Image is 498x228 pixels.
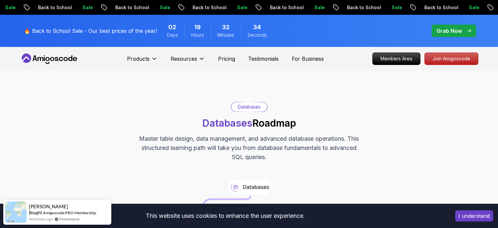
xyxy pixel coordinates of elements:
a: For Business [292,55,324,63]
span: Minutes [217,32,234,38]
p: Back to School [187,4,231,11]
p: Back to School [32,4,77,11]
p: Sale [463,4,484,11]
p: Master table design, data management, and advanced database operations. This structured learning ... [139,134,359,162]
span: Databases [202,117,252,129]
p: Members Area [373,53,420,65]
p: Sale [77,4,98,11]
p: Sale [154,4,175,11]
p: 🔥 Back to School Sale - Our best prices of the year! [24,27,157,35]
a: Testimonials [248,55,279,63]
span: 34 Seconds [253,23,261,32]
span: Hours [191,32,204,38]
button: Accept cookies [455,210,493,221]
span: 32 Minutes [222,23,230,32]
p: Sale [386,4,407,11]
p: Sale [309,4,330,11]
p: Back to School [341,4,386,11]
p: Back to School [264,4,309,11]
span: Days [167,32,178,38]
a: Members Area [372,52,420,65]
p: Resources [171,55,197,63]
a: Amigoscode PRO Membership [43,210,96,215]
a: Pricing [218,55,235,63]
button: Products [127,55,157,68]
p: Back to School [419,4,463,11]
img: provesource social proof notification image [5,201,27,223]
div: This website uses cookies to enhance the user experience. [5,209,445,223]
p: Join Amigoscode [425,53,478,65]
a: Join Amigoscode [424,52,478,65]
span: Seconds [248,32,267,38]
h1: Roadmap [202,117,296,129]
p: Back to School [110,4,154,11]
span: 2 Days [168,23,176,32]
span: 44 minutes ago [29,216,53,222]
div: Databases [231,102,267,112]
a: ProveSource [59,216,80,222]
p: Sale [231,4,252,11]
span: [PERSON_NAME] [29,204,68,209]
p: Products [127,55,150,63]
span: 19 Hours [194,23,201,32]
button: Resources [171,55,205,68]
p: Grab Now [436,27,462,35]
span: Bought [29,210,42,215]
